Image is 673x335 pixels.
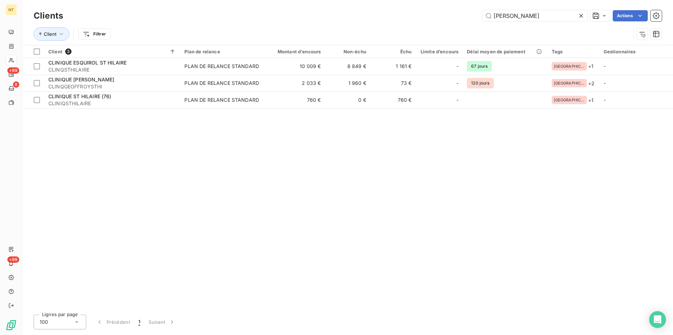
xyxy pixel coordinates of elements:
[48,93,111,99] span: CLINIQUE ST HILAIRE (76)
[6,4,17,15] div: NT
[264,75,325,92] td: 2 033 €
[604,49,669,54] div: Gestionnaires
[325,92,370,108] td: 0 €
[604,63,606,69] span: -
[184,96,259,103] div: PLAN DE RELANCE STANDARD
[456,63,458,70] span: -
[34,9,63,22] h3: Clients
[138,319,140,326] span: 1
[588,62,593,70] span: + 1
[588,80,594,87] span: + 2
[48,83,176,90] span: CLINQGEOFFROYSTHI
[467,49,543,54] div: Délai moyen de paiement
[329,49,366,54] div: Non-échu
[604,97,606,103] span: -
[371,75,416,92] td: 73 €
[48,100,176,107] span: CLINIQSTHILAIRE
[371,58,416,75] td: 1 161 €
[184,63,259,70] div: PLAN DE RELANCE STANDARD
[456,80,458,87] span: -
[371,92,416,108] td: 760 €
[649,311,666,328] div: Open Intercom Messenger
[34,27,69,41] button: Client
[184,80,259,87] div: PLAN DE RELANCE STANDARD
[467,78,494,88] span: 120 jours
[604,80,606,86] span: -
[264,58,325,75] td: 10 009 €
[613,10,648,21] button: Actions
[134,315,144,329] button: 1
[482,10,587,21] input: Rechercher
[588,96,593,104] span: + 1
[375,49,412,54] div: Échu
[268,49,321,54] div: Montant d'encours
[7,67,19,74] span: +99
[325,58,370,75] td: 8 849 €
[554,98,585,102] span: [GEOGRAPHIC_DATA]
[40,319,48,326] span: 100
[184,49,260,54] div: Plan de relance
[48,66,176,73] span: CLINQSTHILAIRE
[7,256,19,263] span: +99
[420,49,458,54] div: Limite d’encours
[325,75,370,92] td: 1 960 €
[554,81,585,85] span: [GEOGRAPHIC_DATA]
[6,320,17,331] img: Logo LeanPay
[92,315,134,329] button: Précédent
[78,28,110,40] button: Filtrer
[65,48,72,55] span: 3
[13,81,19,88] span: 8
[48,60,127,66] span: CLINIQUE ESQUIROL ST HILAIRE
[264,92,325,108] td: 760 €
[456,96,458,103] span: -
[48,49,62,54] span: Client
[44,31,56,37] span: Client
[144,315,180,329] button: Suivant
[554,64,585,68] span: [GEOGRAPHIC_DATA]
[467,61,492,72] span: 67 jours
[552,49,595,54] div: Tags
[48,76,114,82] span: CLINIQUE [PERSON_NAME]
